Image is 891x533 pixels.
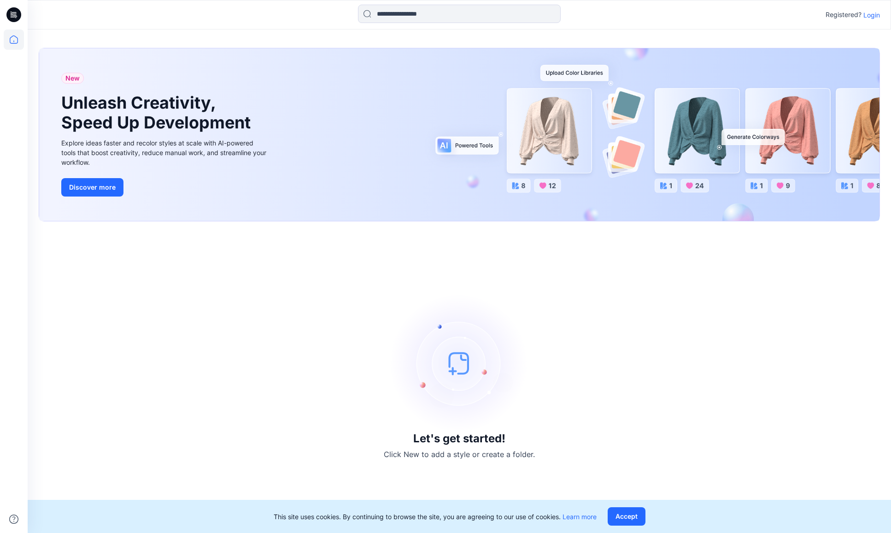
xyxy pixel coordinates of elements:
button: Accept [608,507,645,526]
h3: Let's get started! [413,432,505,445]
a: Discover more [61,178,269,197]
h1: Unleash Creativity, Speed Up Development [61,93,255,133]
p: Click New to add a style or create a folder. [384,449,535,460]
p: Registered? [826,9,862,20]
span: New [65,73,80,84]
a: Learn more [563,513,597,521]
img: empty-state-image.svg [390,294,528,432]
button: Discover more [61,178,123,197]
p: Login [863,10,880,20]
p: This site uses cookies. By continuing to browse the site, you are agreeing to our use of cookies. [274,512,597,521]
div: Explore ideas faster and recolor styles at scale with AI-powered tools that boost creativity, red... [61,138,269,167]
